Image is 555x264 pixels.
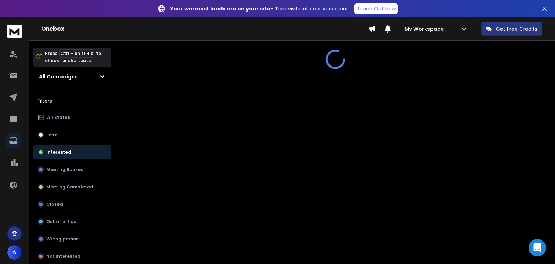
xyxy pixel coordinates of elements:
[39,73,78,80] h1: All Campaigns
[45,50,101,64] p: Press to check for shortcuts.
[46,132,58,138] p: Lead
[170,5,349,12] p: – Turn visits into conversations
[496,25,537,33] p: Get Free Credits
[46,184,93,190] p: Meeting Completed
[7,245,22,260] button: A
[7,25,22,38] img: logo
[33,162,111,177] button: Meeting Booked
[481,22,542,36] button: Get Free Credits
[33,96,111,106] h3: Filters
[46,236,79,242] p: Wrong person
[46,167,84,173] p: Meeting Booked
[170,5,270,12] strong: Your warmest leads are on your site
[33,197,111,212] button: Closed
[33,249,111,264] button: Not Interested
[33,69,111,84] button: All Campaigns
[33,180,111,194] button: Meeting Completed
[529,239,546,256] div: Open Intercom Messenger
[33,214,111,229] button: Out of office
[357,5,396,12] p: Reach Out Now
[405,25,447,33] p: My Workspace
[46,149,71,155] p: Interested
[33,128,111,142] button: Lead
[46,254,81,259] p: Not Interested
[59,49,94,58] span: Ctrl + Shift + k
[41,25,368,33] h1: Onebox
[33,232,111,246] button: Wrong person
[47,115,70,120] p: All Status
[33,110,111,125] button: All Status
[33,145,111,159] button: Interested
[354,3,398,14] a: Reach Out Now
[46,201,63,207] p: Closed
[46,219,76,225] p: Out of office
